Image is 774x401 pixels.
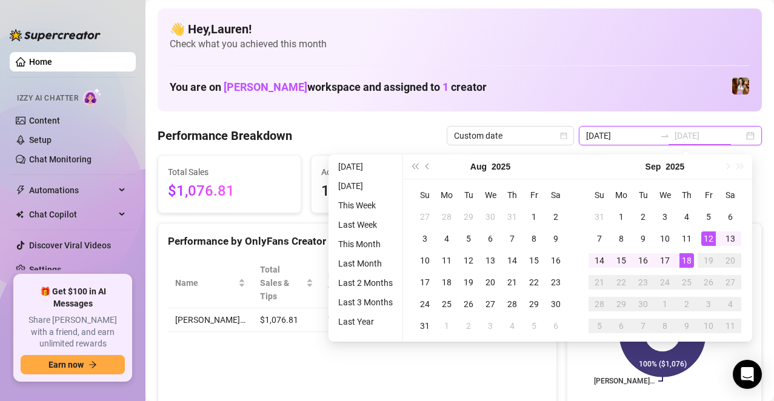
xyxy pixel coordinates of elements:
[698,250,719,271] td: 2025-09-19
[479,206,501,228] td: 2025-07-30
[170,38,750,51] span: Check what you achieved this month
[436,315,458,337] td: 2025-09-01
[260,263,304,303] span: Total Sales & Tips
[479,184,501,206] th: We
[333,295,398,310] li: Last 3 Months
[442,81,449,93] span: 1
[676,271,698,293] td: 2025-09-25
[414,228,436,250] td: 2025-08-03
[414,206,436,228] td: 2025-07-27
[610,271,632,293] td: 2025-09-22
[701,210,716,224] div: 5
[479,228,501,250] td: 2025-08-06
[719,250,741,271] td: 2025-09-20
[545,271,567,293] td: 2025-08-23
[461,253,476,268] div: 12
[501,315,523,337] td: 2025-09-04
[610,250,632,271] td: 2025-09-15
[632,228,654,250] td: 2025-09-09
[418,319,432,333] div: 31
[723,253,738,268] div: 20
[21,355,125,374] button: Earn nowarrow-right
[436,228,458,250] td: 2025-08-04
[505,297,519,311] div: 28
[321,308,389,332] td: 73.0 h
[414,250,436,271] td: 2025-08-10
[523,315,545,337] td: 2025-09-05
[29,181,115,200] span: Automations
[658,210,672,224] div: 3
[589,315,610,337] td: 2025-10-05
[589,228,610,250] td: 2025-09-07
[170,81,487,94] h1: You are on workspace and assigned to creator
[321,165,444,179] span: Active Chats
[723,231,738,246] div: 13
[439,210,454,224] div: 28
[483,275,498,290] div: 20
[545,315,567,337] td: 2025-09-06
[418,231,432,246] div: 3
[436,293,458,315] td: 2025-08-25
[592,231,607,246] div: 7
[333,159,398,174] li: [DATE]
[610,228,632,250] td: 2025-09-08
[333,217,398,232] li: Last Week
[505,210,519,224] div: 31
[676,206,698,228] td: 2025-09-04
[461,275,476,290] div: 19
[16,185,25,195] span: thunderbolt
[545,206,567,228] td: 2025-08-02
[29,135,52,145] a: Setup
[483,319,498,333] div: 3
[333,276,398,290] li: Last 2 Months
[461,210,476,224] div: 29
[458,293,479,315] td: 2025-08-26
[549,210,563,224] div: 2
[592,253,607,268] div: 14
[719,228,741,250] td: 2025-09-13
[492,154,510,179] button: Choose a year
[589,206,610,228] td: 2025-08-31
[675,129,744,142] input: End date
[636,275,650,290] div: 23
[21,314,125,350] span: Share [PERSON_NAME] with a friend, and earn unlimited rewards
[479,293,501,315] td: 2025-08-27
[636,253,650,268] div: 16
[439,319,454,333] div: 1
[636,319,650,333] div: 7
[414,293,436,315] td: 2025-08-24
[333,256,398,271] li: Last Month
[458,228,479,250] td: 2025-08-05
[29,154,92,164] a: Chat Monitoring
[610,184,632,206] th: Mo
[658,297,672,311] div: 1
[523,206,545,228] td: 2025-08-01
[632,250,654,271] td: 2025-09-16
[458,250,479,271] td: 2025-08-12
[719,293,741,315] td: 2025-10-04
[483,231,498,246] div: 6
[719,315,741,337] td: 2025-10-11
[418,297,432,311] div: 24
[589,184,610,206] th: Su
[454,127,567,145] span: Custom date
[523,184,545,206] th: Fr
[414,184,436,206] th: Su
[479,271,501,293] td: 2025-08-20
[505,319,519,333] div: 4
[458,184,479,206] th: Tu
[549,231,563,246] div: 9
[658,231,672,246] div: 10
[549,319,563,333] div: 6
[470,154,487,179] button: Choose a month
[29,57,52,67] a: Home
[545,293,567,315] td: 2025-08-30
[505,275,519,290] div: 21
[527,253,541,268] div: 15
[698,293,719,315] td: 2025-10-03
[719,184,741,206] th: Sa
[636,231,650,246] div: 9
[610,206,632,228] td: 2025-09-01
[610,293,632,315] td: 2025-09-29
[632,315,654,337] td: 2025-10-07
